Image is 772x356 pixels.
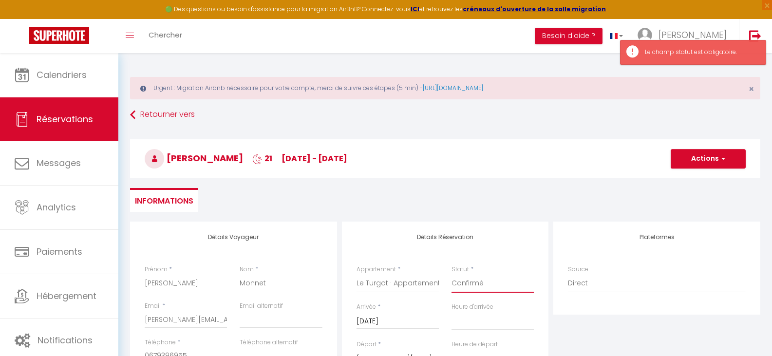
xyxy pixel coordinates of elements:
[145,234,322,241] h4: Détails Voyageur
[282,153,347,164] span: [DATE] - [DATE]
[411,5,419,13] a: ICI
[145,301,161,311] label: Email
[749,83,754,95] span: ×
[240,301,283,311] label: Email alternatif
[37,201,76,213] span: Analytics
[145,338,176,347] label: Téléphone
[37,157,81,169] span: Messages
[452,302,493,312] label: Heure d'arrivée
[37,290,96,302] span: Hébergement
[452,265,469,274] label: Statut
[568,265,588,274] label: Source
[638,28,652,42] img: ...
[130,188,198,212] li: Informations
[37,113,93,125] span: Réservations
[749,85,754,94] button: Close
[240,338,298,347] label: Téléphone alternatif
[630,19,739,53] a: ... [PERSON_NAME]
[145,265,168,274] label: Prénom
[452,340,498,349] label: Heure de départ
[357,234,534,241] h4: Détails Réservation
[149,30,182,40] span: Chercher
[252,153,272,164] span: 21
[145,152,243,164] span: [PERSON_NAME]
[130,106,760,124] a: Retourner vers
[240,265,254,274] label: Nom
[568,234,746,241] h4: Plateformes
[37,69,87,81] span: Calendriers
[671,149,746,169] button: Actions
[38,334,93,346] span: Notifications
[37,245,82,258] span: Paiements
[357,302,376,312] label: Arrivée
[463,5,606,13] a: créneaux d'ouverture de la salle migration
[130,77,760,99] div: Urgent : Migration Airbnb nécessaire pour votre compte, merci de suivre ces étapes (5 min) -
[749,30,761,42] img: logout
[645,48,756,57] div: Le champ statut est obligatoire.
[659,29,727,41] span: [PERSON_NAME]
[357,265,396,274] label: Appartement
[423,84,483,92] a: [URL][DOMAIN_NAME]
[141,19,189,53] a: Chercher
[357,340,377,349] label: Départ
[535,28,603,44] button: Besoin d'aide ?
[29,27,89,44] img: Super Booking
[8,4,37,33] button: Ouvrir le widget de chat LiveChat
